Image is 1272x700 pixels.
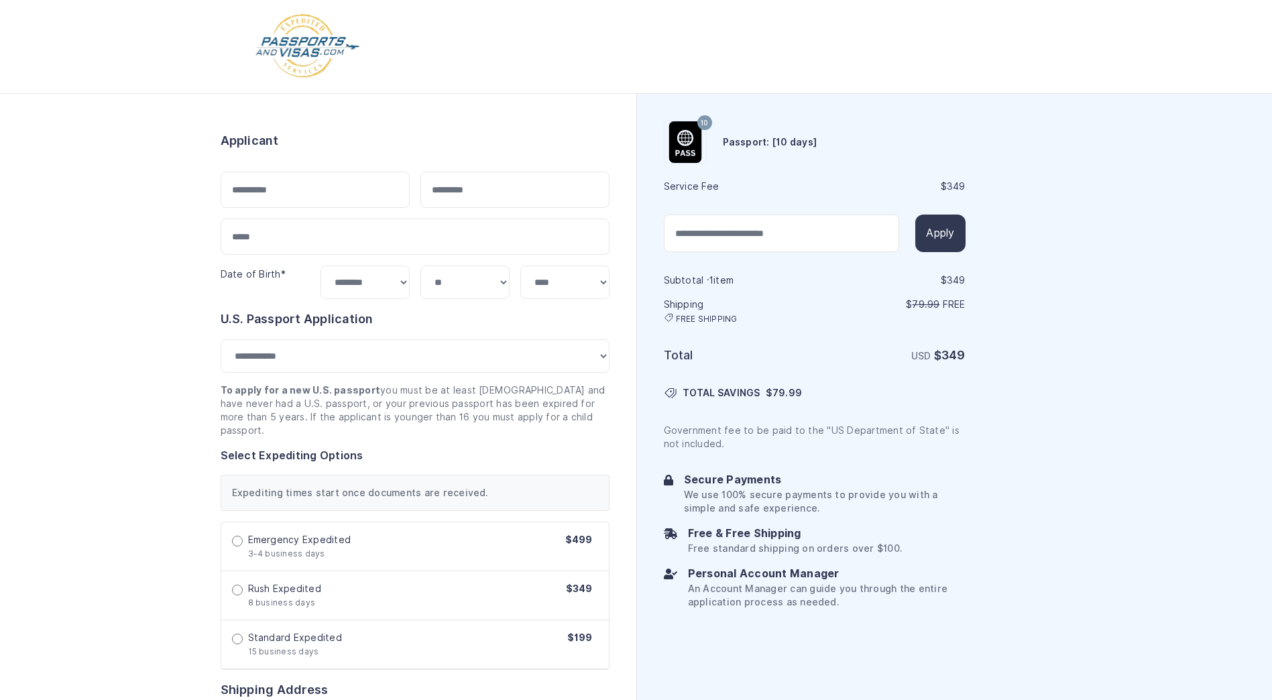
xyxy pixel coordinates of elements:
h6: Total [664,346,813,365]
div: Expediting times start once documents are received. [221,475,610,511]
h6: Subtotal · item [664,274,813,287]
p: We use 100% secure payments to provide you with a simple and safe experience. [684,488,966,515]
button: Apply [915,215,965,252]
span: 79.99 [772,388,802,398]
span: 1 [709,275,713,286]
span: $499 [565,534,593,545]
label: Date of Birth* [221,269,286,280]
span: $349 [566,583,593,594]
p: Free standard shipping on orders over $100. [688,542,902,555]
span: Emergency Expedited [248,533,351,546]
span: 10 [701,115,708,132]
p: An Account Manager can guide you through the entire application process as needed. [688,582,966,609]
h6: U.S. Passport Application [221,310,610,329]
p: $ [816,298,966,311]
h6: Service Fee [664,180,813,193]
span: 79.99 [912,299,939,310]
span: USD [911,351,931,361]
p: you must be at least [DEMOGRAPHIC_DATA] and have never had a U.S. passport, or your previous pass... [221,384,610,437]
span: TOTAL SAVINGS [683,386,760,400]
div: $ [816,274,966,287]
h6: Select Expediting Options [221,448,610,464]
h6: Shipping Address [221,681,610,699]
span: $199 [567,632,593,643]
h6: Free & Free Shipping [688,526,902,542]
h6: Passport: [10 days] [723,135,817,149]
span: 15 business days [248,646,319,656]
p: Government fee to be paid to the "US Department of State" is not included. [664,424,966,451]
h6: Shipping [664,298,813,325]
span: 349 [941,348,966,362]
span: Rush Expedited [248,582,321,595]
h6: Secure Payments [684,472,966,488]
span: Free [943,299,966,310]
strong: To apply for a new U.S. passport [221,385,381,396]
img: Product Name [664,121,706,163]
img: Logo [254,13,361,80]
div: $ [816,180,966,193]
span: 349 [947,275,966,286]
span: 349 [947,181,966,192]
span: Standard Expedited [248,631,342,644]
span: FREE SHIPPING [676,314,738,325]
span: 3-4 business days [248,548,325,559]
span: 8 business days [248,597,316,607]
h6: Personal Account Manager [688,566,966,582]
strong: $ [934,348,966,362]
h6: Applicant [221,131,279,150]
span: $ [766,386,802,400]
